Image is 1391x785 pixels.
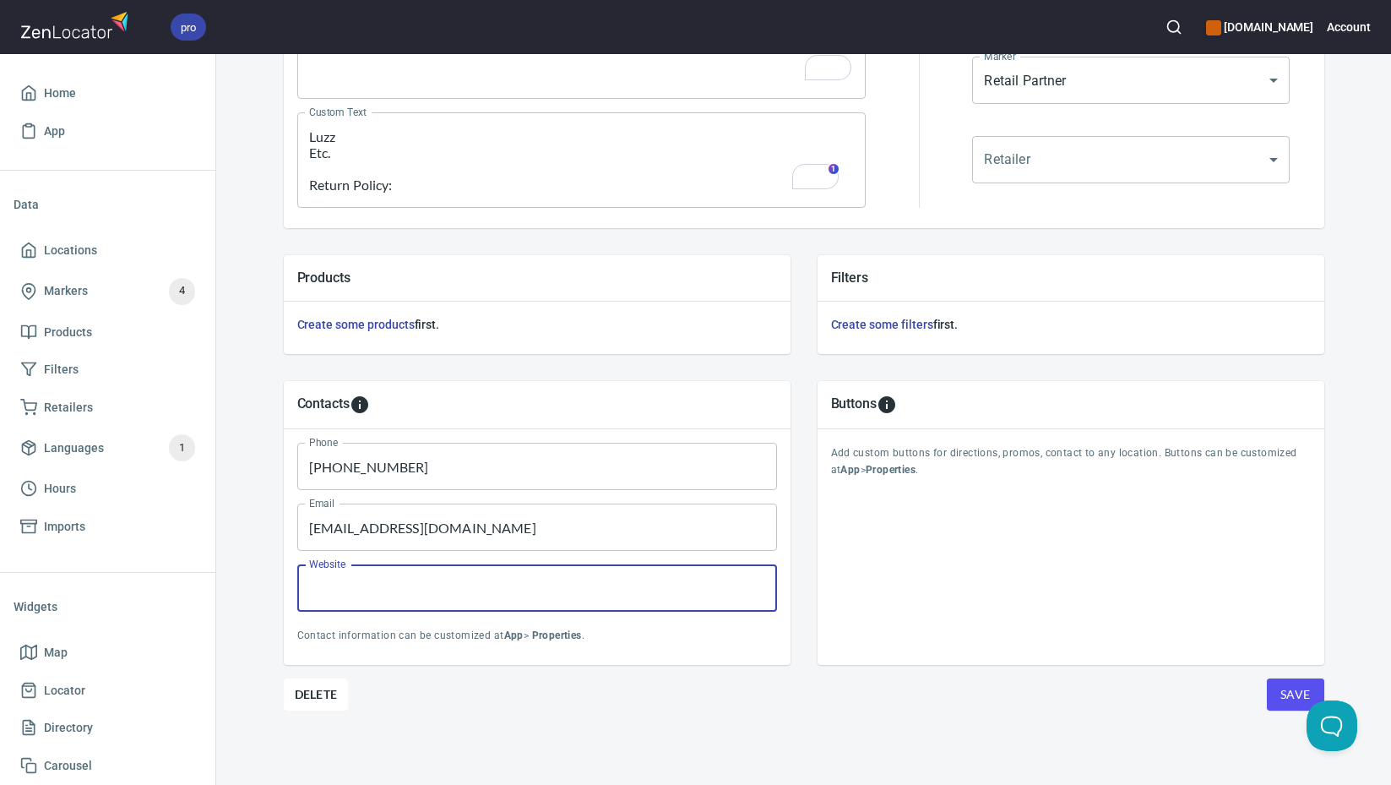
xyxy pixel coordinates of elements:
[350,395,370,415] svg: To add custom contact information for locations, please go to Apps > Properties > Contacts.
[14,508,202,546] a: Imports
[1206,18,1313,36] h6: [DOMAIN_NAME]
[1206,8,1313,46] div: Manage your apps
[309,128,855,193] textarea: To enrich screen reader interactions, please activate Accessibility in Grammarly extension settings
[1327,8,1371,46] button: Account
[44,680,85,701] span: Locator
[297,315,777,334] h6: first.
[169,439,195,458] span: 1
[171,14,206,41] div: pro
[14,426,202,470] a: Languages1
[169,281,195,301] span: 4
[831,395,878,415] h5: Buttons
[44,322,92,343] span: Products
[44,397,93,418] span: Retailers
[831,269,1311,286] h5: Filters
[20,7,133,43] img: zenlocator
[297,269,777,286] h5: Products
[14,672,202,710] a: Locator
[866,464,916,476] b: Properties
[44,755,92,777] span: Carousel
[171,19,206,36] span: pro
[44,83,76,104] span: Home
[14,313,202,352] a: Products
[14,389,202,427] a: Retailers
[831,315,1311,334] h6: first.
[14,112,202,150] a: App
[1307,701,1357,751] iframe: Help Scout Beacon - Open
[284,679,349,711] button: Delete
[972,136,1290,183] div: ​
[532,630,582,641] b: Properties
[44,281,88,302] span: Markers
[1327,18,1371,36] h6: Account
[44,717,93,739] span: Directory
[840,464,860,476] b: App
[831,318,933,331] a: Create some filters
[972,57,1290,104] div: Retail Partner
[1206,20,1221,35] button: color-CE600E
[44,359,79,380] span: Filters
[297,628,777,645] p: Contact information can be customized at > .
[14,709,202,747] a: Directory
[297,395,350,415] h5: Contacts
[44,478,76,499] span: Hours
[14,74,202,112] a: Home
[831,445,1311,479] p: Add custom buttons for directions, promos, contact to any location. Buttons can be customized at > .
[1155,8,1193,46] button: Search
[14,184,202,225] li: Data
[14,232,202,270] a: Locations
[14,470,202,508] a: Hours
[504,630,524,641] b: App
[14,747,202,785] a: Carousel
[44,121,65,142] span: App
[14,634,202,672] a: Map
[295,684,338,705] span: Delete
[44,516,85,537] span: Imports
[1280,684,1311,706] span: Save
[44,642,68,663] span: Map
[44,240,97,261] span: Locations
[1267,679,1324,711] button: Save
[14,270,202,313] a: Markers4
[14,586,202,627] li: Widgets
[877,395,897,415] svg: To add custom buttons for locations, please go to Apps > Properties > Buttons.
[297,318,415,331] a: Create some products
[44,438,104,459] span: Languages
[14,351,202,389] a: Filters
